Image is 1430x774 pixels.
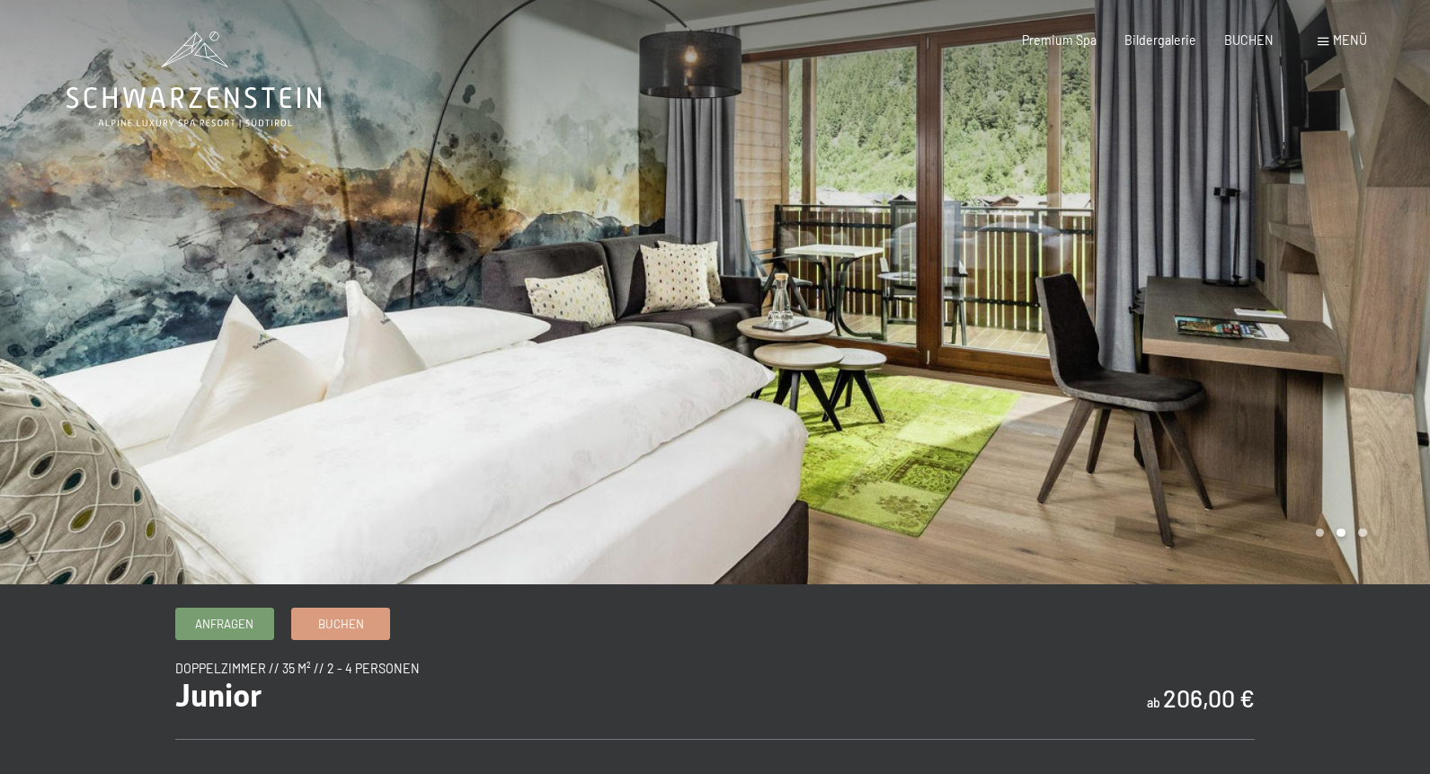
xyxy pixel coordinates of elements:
span: Buchen [318,616,364,632]
span: Menü [1333,32,1367,48]
a: Anfragen [176,609,273,638]
span: ab [1147,695,1160,710]
span: Doppelzimmer // 35 m² // 2 - 4 Personen [175,661,420,676]
span: Junior [175,677,262,714]
a: Buchen [292,609,389,638]
a: Bildergalerie [1124,32,1196,48]
a: Premium Spa [1022,32,1097,48]
a: BUCHEN [1224,32,1274,48]
span: Anfragen [195,616,253,632]
b: 206,00 € [1163,683,1255,712]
